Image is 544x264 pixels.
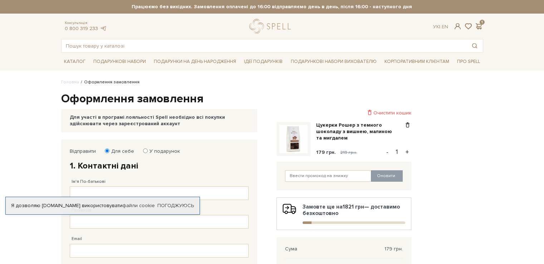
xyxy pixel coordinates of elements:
div: Очистити кошик [276,109,411,116]
span: Сума [285,246,297,252]
a: Про Spell [454,56,483,67]
a: Подарунки на День народження [151,56,239,67]
button: Оновити [371,170,403,182]
h2: 1. Контактні дані [70,160,249,171]
h1: Оформлення замовлення [61,92,483,107]
button: - [384,147,391,157]
input: Ввести промокод на знижку [285,170,372,182]
a: Подарункові набори [90,56,149,67]
span: 179 грн. [316,149,336,155]
img: Цукерки Рошер з темного шоколаду з вишнею, малиною та мигдалем [279,125,308,153]
label: Email [72,236,82,242]
a: En [442,24,448,30]
a: telegram [100,25,107,31]
div: Ук [433,24,448,30]
span: Консультація: [65,21,107,25]
button: + [403,147,411,157]
span: | [439,24,440,30]
a: Корпоративним клієнтам [382,55,452,68]
a: Погоджуюсь [157,202,194,209]
label: Ім'я По-батькові [72,179,106,185]
label: Відправити [70,148,96,155]
button: Пошук товару у каталозі [466,39,483,52]
a: Цукерки Рошер з темного шоколаду з вишнею, малиною та мигдалем [316,122,404,142]
a: Каталог [61,56,88,67]
a: Головна [61,79,79,85]
li: Оформлення замовлення [79,79,139,85]
strong: Працюємо без вихідних. Замовлення оплачені до 16:00 відправляємо день в день, після 16:00 - насту... [61,4,483,10]
div: Я дозволяю [DOMAIN_NAME] використовувати [6,202,200,209]
label: Для себе [107,148,134,155]
input: Для себе [105,148,109,153]
a: logo [249,19,294,34]
input: Пошук товару у каталозі [62,39,466,52]
a: 0 800 319 233 [65,25,98,31]
div: Замовте ще на — доставимо безкоштовно [283,204,405,224]
b: 1821 грн [343,204,364,210]
div: Для участі в програмі лояльності Spell необхідно всі покупки здійснювати через зареєстрований акк... [70,114,249,127]
span: 219 грн. [340,150,357,155]
span: 179 грн. [384,246,403,252]
a: Ідеї подарунків [241,56,285,67]
label: У подарунок [145,148,180,155]
input: У подарунок [143,148,148,153]
a: файли cookie [122,202,155,209]
a: Подарункові набори вихователю [288,55,379,68]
